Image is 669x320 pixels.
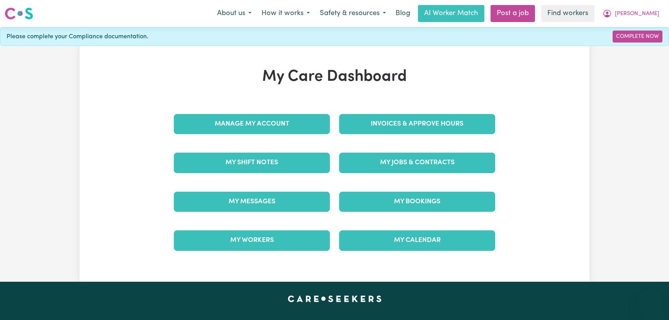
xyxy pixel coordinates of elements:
[288,296,382,302] a: Careseekers home page
[7,32,148,41] span: Please complete your Compliance documentation.
[5,7,33,20] img: Careseekers logo
[613,31,662,43] a: Complete Now
[339,192,495,212] a: My Bookings
[5,5,33,22] a: Careseekers logo
[339,114,495,134] a: Invoices & Approve Hours
[315,5,391,22] button: Safety & resources
[256,5,315,22] button: How it works
[339,153,495,173] a: My Jobs & Contracts
[212,5,256,22] button: About us
[174,153,330,173] a: My Shift Notes
[491,5,535,22] a: Post a job
[174,114,330,134] a: Manage My Account
[598,5,664,22] button: My Account
[638,289,663,314] iframe: Button to launch messaging window
[174,192,330,212] a: My Messages
[418,5,484,22] a: AI Worker Match
[339,230,495,250] a: My Calendar
[169,68,500,86] h1: My Care Dashboard
[174,230,330,250] a: My Workers
[391,5,415,22] a: Blog
[615,10,659,18] span: [PERSON_NAME]
[541,5,594,22] a: Find workers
